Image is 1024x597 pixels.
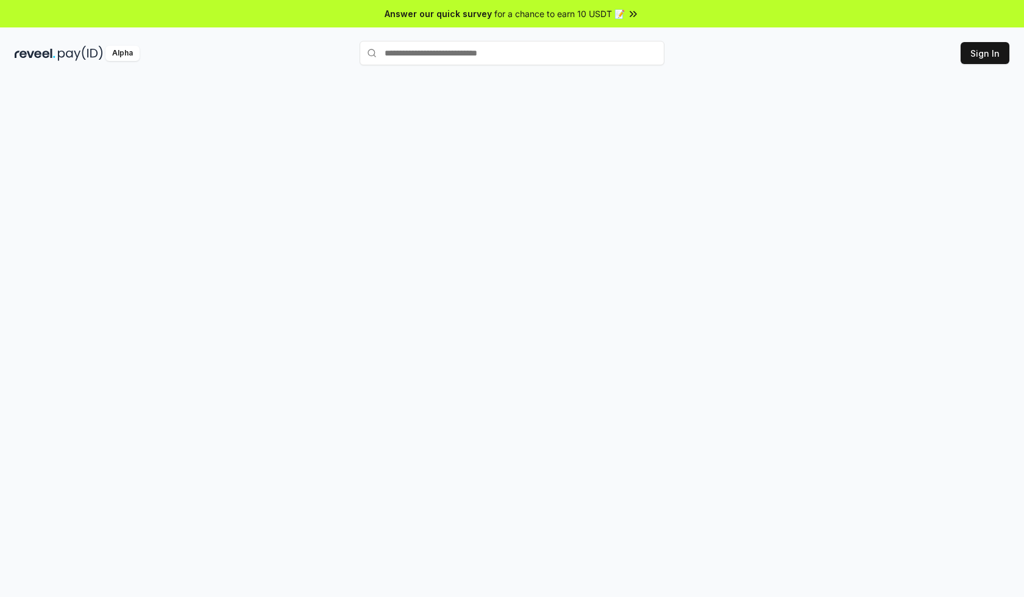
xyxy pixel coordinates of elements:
[105,46,140,61] div: Alpha
[15,46,55,61] img: reveel_dark
[494,7,625,20] span: for a chance to earn 10 USDT 📝
[385,7,492,20] span: Answer our quick survey
[961,42,1009,64] button: Sign In
[58,46,103,61] img: pay_id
